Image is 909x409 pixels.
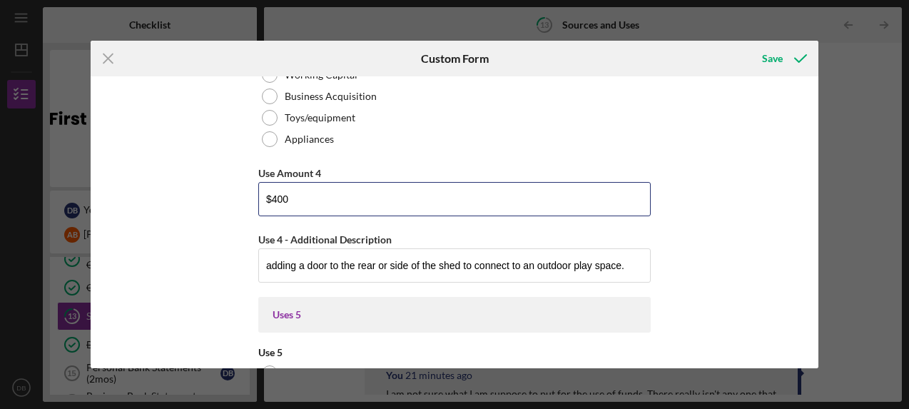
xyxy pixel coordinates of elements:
label: Appliances [285,133,334,145]
label: Use 4 - Additional Description [258,233,392,246]
button: Save [748,44,818,73]
h6: Custom Form [421,52,489,65]
label: Use Amount 4 [258,167,321,179]
label: Toys/equipment [285,112,355,123]
label: Business Acquisition [285,91,377,102]
div: Save [762,44,783,73]
div: Uses 5 [273,309,636,320]
div: Use 5 [258,347,651,358]
label: Debt Payoff [285,367,338,378]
